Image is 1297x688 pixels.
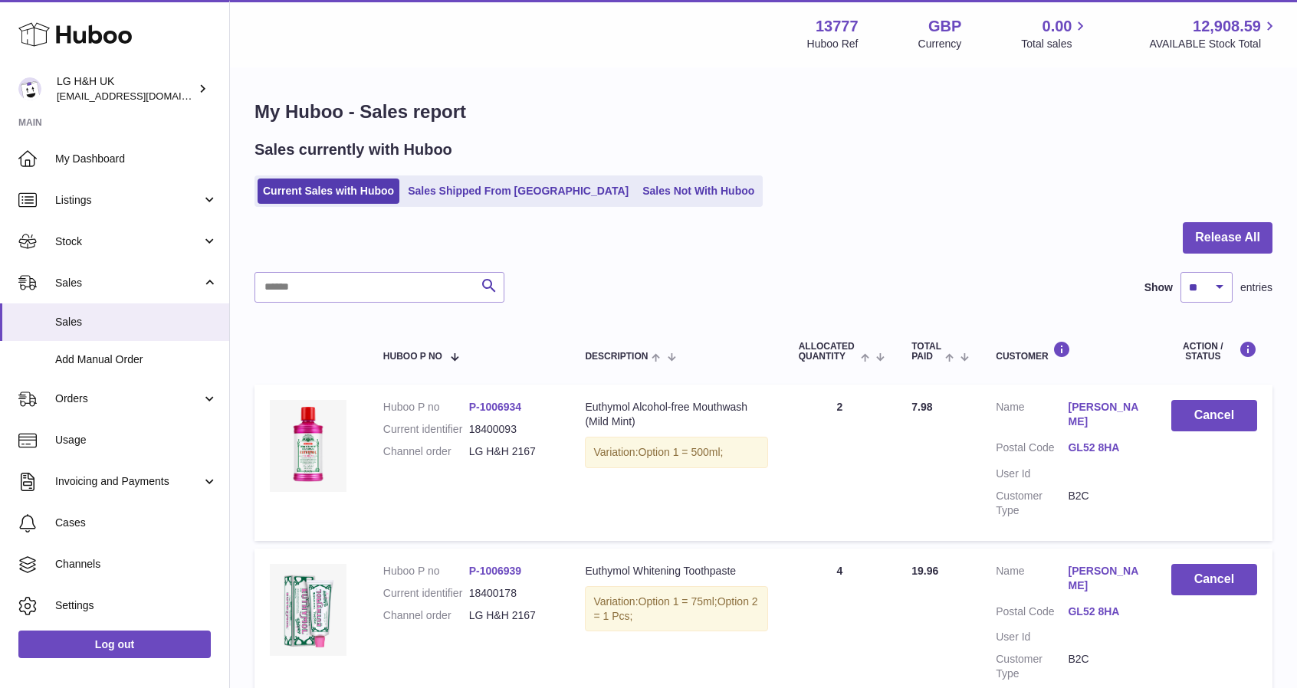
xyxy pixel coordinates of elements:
span: entries [1240,280,1272,295]
a: [PERSON_NAME] [1068,564,1140,593]
span: Invoicing and Payments [55,474,202,489]
span: Option 2 = 1 Pcs; [593,595,757,622]
strong: GBP [928,16,961,37]
dt: User Id [996,467,1068,481]
a: Current Sales with Huboo [258,179,399,204]
span: Usage [55,433,218,447]
dt: Customer Type [996,652,1068,681]
span: 0.00 [1043,16,1072,37]
button: Cancel [1171,400,1257,431]
a: Sales Shipped From [GEOGRAPHIC_DATA] [402,179,634,204]
span: Settings [55,598,218,613]
span: ALLOCATED Quantity [799,342,857,362]
dt: Huboo P no [383,400,469,414]
span: Total paid [911,342,941,362]
dd: 18400093 [469,422,555,437]
dt: Current identifier [383,586,469,601]
div: Variation: [585,437,767,468]
dt: Postal Code [996,604,1068,623]
dd: LG H&H 2167 [469,608,555,623]
td: 2 [783,385,897,540]
span: AVAILABLE Stock Total [1149,37,1279,51]
span: My Dashboard [55,152,218,166]
span: Orders [55,392,202,406]
a: P-1006939 [469,565,522,577]
dt: User Id [996,630,1068,644]
div: Euthymol Alcohol-free Mouthwash (Mild Mint) [585,400,767,429]
span: Sales [55,276,202,290]
div: Currency [918,37,962,51]
span: 12,908.59 [1193,16,1261,37]
span: Listings [55,193,202,208]
dt: Current identifier [383,422,469,437]
a: 0.00 Total sales [1021,16,1089,51]
button: Cancel [1171,564,1257,595]
a: Log out [18,631,211,658]
a: 12,908.59 AVAILABLE Stock Total [1149,16,1279,51]
a: Sales Not With Huboo [637,179,760,204]
span: Channels [55,557,218,572]
dt: Channel order [383,608,469,623]
span: [EMAIL_ADDRESS][DOMAIN_NAME] [57,90,225,102]
span: Sales [55,315,218,329]
span: Description [585,352,648,362]
img: Euthymol_Alcohol_Free_Mild_Mint_Mouthwash_500ml.webp [270,400,346,492]
img: whitening-toothpaste.webp [270,564,346,656]
label: Show [1144,280,1173,295]
span: 19.96 [911,565,938,577]
button: Release All [1183,222,1272,254]
a: P-1006934 [469,401,522,413]
span: Cases [55,516,218,530]
span: Huboo P no [383,352,442,362]
dt: Customer Type [996,489,1068,518]
h1: My Huboo - Sales report [254,100,1272,124]
dd: LG H&H 2167 [469,444,555,459]
dt: Name [996,564,1068,597]
h2: Sales currently with Huboo [254,139,452,160]
dd: B2C [1068,489,1140,518]
div: Euthymol Whitening Toothpaste [585,564,767,578]
dt: Postal Code [996,441,1068,459]
div: Variation: [585,586,767,632]
span: Total sales [1021,37,1089,51]
span: 7.98 [911,401,932,413]
div: Action / Status [1171,341,1257,362]
a: [PERSON_NAME] [1068,400,1140,429]
dd: B2C [1068,652,1140,681]
div: LG H&H UK [57,74,195,103]
span: Add Manual Order [55,352,218,367]
dt: Channel order [383,444,469,459]
img: veechen@lghnh.co.uk [18,77,41,100]
span: Option 1 = 75ml; [639,595,717,608]
span: Option 1 = 500ml; [639,446,724,458]
a: GL52 8HA [1068,441,1140,455]
dt: Name [996,400,1068,433]
div: Huboo Ref [807,37,859,51]
dt: Huboo P no [383,564,469,578]
a: GL52 8HA [1068,604,1140,619]
dd: 18400178 [469,586,555,601]
span: Stock [55,234,202,249]
div: Customer [996,341,1141,362]
strong: 13777 [816,16,859,37]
